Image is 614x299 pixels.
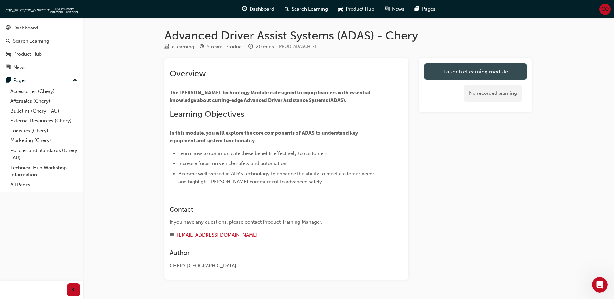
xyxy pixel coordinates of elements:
a: All Pages [8,180,80,190]
div: Type [164,43,194,51]
button: CO [599,4,611,15]
a: Launch eLearning module [424,63,527,80]
a: Product Hub [3,48,80,60]
a: Dashboard [3,22,80,34]
span: email-icon [170,232,174,238]
div: 20 mins [256,43,274,50]
button: Pages [3,74,80,86]
h3: Contact [170,206,380,213]
a: guage-iconDashboard [237,3,279,16]
span: pages-icon [415,5,419,13]
span: target-icon [199,44,204,50]
div: Profile image for Technical [70,6,80,16]
div: Close [82,5,94,17]
a: pages-iconPages [409,3,441,16]
button: DashboardSearch LearningProduct HubNews [3,21,80,74]
div: Dashboard [13,24,38,32]
a: Accessories (Chery) [8,86,80,96]
div: Stream: Product [207,43,243,50]
div: Hi [PERSON_NAME] 👋 [3,3,70,19]
a: Policies and Standards (Chery -AU) [8,146,80,163]
span: Pages [422,6,435,13]
div: CHERY [GEOGRAPHIC_DATA] [170,262,380,270]
span: Increase focus on vehicle safety and automation. [178,161,288,166]
span: Search Learning [292,6,328,13]
span: guage-icon [242,5,247,13]
span: News [392,6,404,13]
span: The [PERSON_NAME] Technology Module is designed to equip learners with essential knowledge about ... [170,90,371,103]
span: prev-icon [71,286,76,294]
div: Stream [199,43,243,51]
a: Marketing (Chery) [8,136,80,146]
div: Search Learning [13,38,49,45]
a: Aftersales (Chery) [8,96,80,106]
a: [EMAIL_ADDRESS][DOMAIN_NAME] [177,232,258,238]
span: news-icon [6,65,11,71]
span: Product Hub [346,6,374,13]
a: Search Learning [3,35,80,47]
div: News [13,64,26,71]
div: Pages [13,77,27,84]
a: news-iconNews [379,3,409,16]
div: No recorded learning [464,85,522,102]
iframe: Intercom live chat [592,277,608,293]
span: Become well-versed in ADAS technology to enhance the ability to meet customer needs and highlight... [178,171,376,184]
div: Duration [248,43,274,51]
h1: Advanced Driver Assist Systems (ADAS) - Chery [164,28,532,43]
a: Technical Hub Workshop information [8,163,80,180]
span: clock-icon [248,44,253,50]
span: Learning resource code [279,44,317,49]
span: Dashboard [250,6,274,13]
span: car-icon [6,51,11,57]
a: Bulletins (Chery - AU) [8,106,80,116]
span: Learning Objectives [170,109,244,119]
span: search-icon [6,39,10,44]
div: Email [170,231,380,239]
div: Messages [16,28,84,34]
span: car-icon [338,5,343,13]
span: Overview [170,69,206,79]
span: guage-icon [6,25,11,31]
span: pages-icon [6,78,11,83]
a: Logistics (Chery) [8,126,80,136]
span: learningResourceType_ELEARNING-icon [164,44,169,50]
div: If you have any questions, please contact Product Training Manager. [170,218,380,226]
div: Product Hub [13,50,42,58]
a: car-iconProduct Hub [333,3,379,16]
span: news-icon [385,5,389,13]
a: News [3,61,80,73]
span: In this module, you will explore the core components of ADAS to understand key equipment and syst... [170,130,359,144]
h3: Author [170,249,380,257]
div: eLearning [172,43,194,50]
img: oneconnect [3,3,78,16]
a: External Resources (Chery) [8,116,80,126]
span: up-icon [73,76,77,85]
span: Learn how to communicate these benefits effectively to customers. [178,150,329,156]
span: search-icon [285,5,289,13]
span: CO [601,6,609,13]
a: search-iconSearch Learning [279,3,333,16]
